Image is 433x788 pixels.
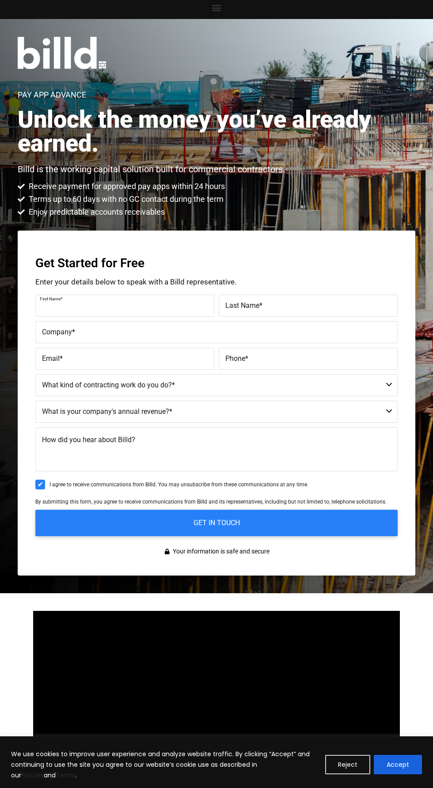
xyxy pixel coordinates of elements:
p: Billd is the working capital solution built for commercial contractors. [18,164,285,174]
input: GET IN TOUCH [35,510,398,536]
span: By submitting this form, you agree to receive communications from Billd and its representatives, ... [35,499,387,505]
span: Enjoy predictable accounts receivables [27,207,165,217]
span: Company [42,328,72,336]
button: Reject [325,755,370,774]
h1: Pay App Advance [18,91,86,99]
a: Terms [56,771,76,780]
span: Receive payment for approved pay apps within 24 hours [27,181,225,192]
span: First Name [40,296,61,301]
span: Last Name [225,301,259,310]
button: Accept [374,755,422,774]
h3: Get Started for Free [35,257,398,269]
p: Enter your details below to speak with a Billd representative. [35,278,398,286]
span: Email [42,354,60,363]
span: I agree to receive communications from Billd. You may unsubscribe from these communications at an... [49,481,308,488]
span: Terms up to 60 days with no GC contact during the term [27,194,224,205]
span: Your information is safe and secure [171,545,270,558]
a: Policies [21,771,44,780]
h2: Unlock the money you’ve already earned. [18,108,415,155]
p: We use cookies to improve user experience and analyze website traffic. By clicking “Accept” and c... [11,749,319,780]
span: Phone [225,354,245,363]
input: I agree to receive communications from Billd. You may unsubscribe from these communications at an... [35,480,45,489]
span: How did you hear about Billd? [42,436,135,444]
